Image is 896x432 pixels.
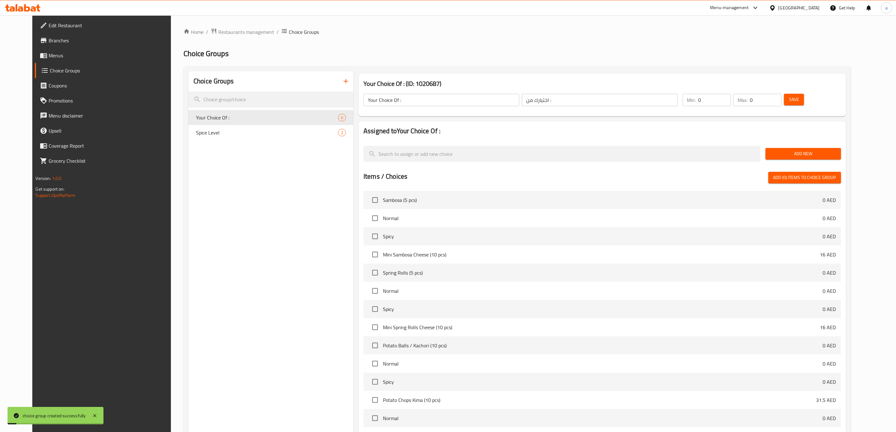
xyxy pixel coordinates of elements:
[338,115,346,121] span: 0
[823,196,836,204] p: 0 AED
[823,214,836,222] p: 0 AED
[823,233,836,240] p: 0 AED
[823,360,836,367] p: 0 AED
[35,93,182,108] a: Promotions
[823,269,836,277] p: 0 AED
[710,4,749,12] div: Menu-management
[766,148,841,160] button: Add New
[35,185,64,193] span: Get support on:
[363,126,841,136] h2: Assigned to Your Choice Of :
[218,28,274,36] span: Restaurants management
[368,339,382,352] span: Select choice
[368,248,382,261] span: Select choice
[338,130,346,136] span: 2
[816,396,836,404] p: 31.5 AED
[35,33,182,48] a: Branches
[49,82,177,89] span: Coupons
[823,414,836,422] p: 0 AED
[277,28,279,36] li: /
[368,266,382,279] span: Select choice
[383,360,823,367] span: Normal
[23,412,86,419] div: choice group created successfully
[768,172,841,183] button: Add (0) items to choice group
[823,287,836,295] p: 0 AED
[773,174,836,182] span: Add (0) items to choice group
[789,96,799,103] span: Save
[50,67,177,74] span: Choice Groups
[49,52,177,59] span: Menus
[823,378,836,386] p: 0 AED
[363,146,761,162] input: search
[188,110,353,125] div: Your Choice Of :0
[771,150,836,158] span: Add New
[49,157,177,165] span: Grocery Checklist
[35,18,182,33] a: Edit Restaurant
[823,305,836,313] p: 0 AED
[289,28,319,36] span: Choice Groups
[183,28,204,36] a: Home
[188,92,353,108] input: search
[784,94,804,105] button: Save
[35,63,182,78] a: Choice Groups
[49,142,177,150] span: Coverage Report
[49,22,177,29] span: Edit Restaurant
[194,76,234,86] h2: Choice Groups
[35,123,182,138] a: Upsell
[363,79,841,89] h3: Your Choice Of : (ID: 1020687)
[778,4,820,11] div: [GEOGRAPHIC_DATA]
[383,342,823,349] span: Potato Balls / Kachori (10 pcs)
[823,342,836,349] p: 0 AED
[383,233,823,240] span: Spicy
[49,97,177,104] span: Promotions
[368,393,382,407] span: Select choice
[383,196,823,204] span: Sambosa (5 pcs)
[49,112,177,119] span: Menu disclaimer
[35,48,182,63] a: Menus
[820,324,836,331] p: 16 AED
[368,303,382,316] span: Select choice
[383,269,823,277] span: Spring Rolls (5 pcs)
[49,37,177,44] span: Branches
[183,28,851,36] nav: breadcrumb
[368,357,382,370] span: Select choice
[35,153,182,168] a: Grocery Checklist
[383,287,823,295] span: Normal
[383,396,816,404] span: Potato Chops Kima (10 pcs)
[196,129,338,136] span: Spice Level
[383,214,823,222] span: Normal
[338,129,346,136] div: Choices
[188,125,353,140] div: Spice Level2
[820,251,836,258] p: 16 AED
[687,96,696,104] p: Min:
[52,174,62,182] span: 1.0.0
[368,284,382,298] span: Select choice
[196,114,338,121] span: Your Choice Of :
[211,28,274,36] a: Restaurants management
[368,412,382,425] span: Select choice
[35,174,51,182] span: Version:
[738,96,747,104] p: Max:
[35,191,75,199] a: Support.OpsPlatform
[35,108,182,123] a: Menu disclaimer
[368,321,382,334] span: Select choice
[183,46,229,61] span: Choice Groups
[383,378,823,386] span: Spicy
[338,114,346,121] div: Choices
[368,193,382,207] span: Select choice
[383,414,823,422] span: Normal
[368,375,382,388] span: Select choice
[383,324,820,331] span: Mini Spring Rolls Cheese (10 pcs)
[383,251,820,258] span: Mini Sambosa Cheese (10 pcs)
[383,305,823,313] span: Spicy
[35,138,182,153] a: Coverage Report
[35,78,182,93] a: Coupons
[363,172,407,181] h2: Items / Choices
[885,4,888,11] span: a
[49,127,177,134] span: Upsell
[368,230,382,243] span: Select choice
[206,28,208,36] li: /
